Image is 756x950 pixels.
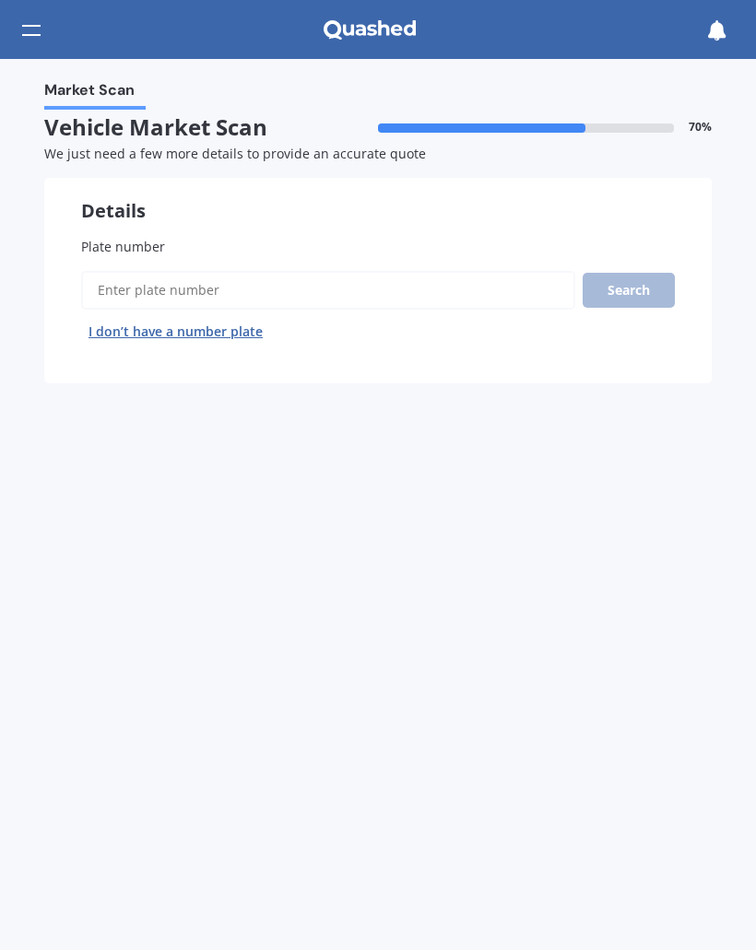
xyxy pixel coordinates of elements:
span: Market Scan [44,81,135,106]
span: Vehicle Market Scan [44,114,378,141]
div: Details [44,178,712,222]
button: I don’t have a number plate [81,317,270,346]
input: Enter plate number [81,271,575,310]
span: We just need a few more details to provide an accurate quote [44,145,426,162]
span: Plate number [81,238,165,255]
span: 70 % [689,121,712,134]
